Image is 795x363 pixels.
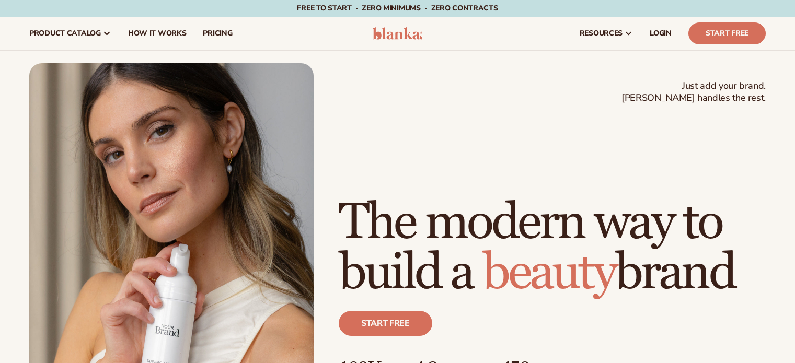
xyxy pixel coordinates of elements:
[571,17,641,50] a: resources
[203,29,232,38] span: pricing
[621,80,766,104] span: Just add your brand. [PERSON_NAME] handles the rest.
[482,242,615,303] span: beauty
[29,29,101,38] span: product catalog
[339,311,432,336] a: Start free
[641,17,680,50] a: LOGIN
[650,29,672,38] span: LOGIN
[128,29,187,38] span: How It Works
[120,17,195,50] a: How It Works
[194,17,240,50] a: pricing
[21,17,120,50] a: product catalog
[688,22,766,44] a: Start Free
[339,198,766,298] h1: The modern way to build a brand
[580,29,623,38] span: resources
[373,27,422,40] img: logo
[297,3,498,13] span: Free to start · ZERO minimums · ZERO contracts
